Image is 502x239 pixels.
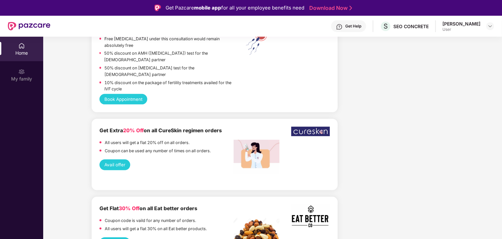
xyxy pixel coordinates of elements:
[234,140,279,175] img: Screenshot%202022-12-27%20at%203.54.05%20PM.png
[99,205,197,211] b: Get Flat on all Eat better orders
[488,24,493,29] img: svg+xml;base64,PHN2ZyBpZD0iRHJvcGRvd24tMzJ4MzIiIHhtbG5zPSJodHRwOi8vd3d3LnczLm9yZy8yMDAwL3N2ZyIgd2...
[18,43,25,49] img: svg+xml;base64,PHN2ZyBpZD0iSG9tZSIgeG1sbnM9Imh0dHA6Ly93d3cudzMub3JnLzIwMDAvc3ZnIiB3aWR0aD0iMjAiIG...
[291,205,330,228] img: Screenshot%202022-11-17%20at%202.10.19%20PM.png
[194,5,221,11] strong: mobile app
[234,28,279,57] img: ART%20Fertility.png
[18,68,25,75] img: svg+xml;base64,PHN2ZyB3aWR0aD0iMjAiIGhlaWdodD0iMjAiIHZpZXdCb3g9IjAgMCAyMCAyMCIgZmlsbD0ibm9uZSIgeG...
[154,5,161,11] img: Logo
[8,22,50,30] img: New Pazcare Logo
[99,127,222,134] b: Get Extra on all CureSkin regimen orders
[442,21,480,27] div: [PERSON_NAME]
[384,22,388,30] span: S
[105,139,189,146] p: All users will get a flat 20% off on all orders.
[123,127,144,134] span: 20% Off
[104,50,234,63] p: 50% discount on AMH ([MEDICAL_DATA]) test for the [DEMOGRAPHIC_DATA] partner
[104,36,234,49] p: Free [MEDICAL_DATA] under this consultation would remain absolutely free
[350,5,352,11] img: Stroke
[99,159,131,170] button: Avail offer
[291,127,330,136] img: WhatsApp%20Image%202022-12-23%20at%206.17.28%20PM.jpeg
[104,65,234,78] p: 50% discount on [MEDICAL_DATA] test for the [DEMOGRAPHIC_DATA] partner
[105,226,207,232] p: All users will get a flat 30% on all Eat better products.
[105,217,196,224] p: Coupon code is vaild for any number of orders.
[345,24,361,29] div: Get Help
[105,148,211,154] p: Coupon can be used any number of times on all orders.
[99,94,148,104] button: Book Appointment
[393,23,429,29] div: SEO CONCRETE
[104,80,234,93] p: 10% discount on the package of fertility treatments availed for the IVF cycle
[309,5,350,11] a: Download Now
[442,27,480,32] div: User
[336,24,343,30] img: svg+xml;base64,PHN2ZyBpZD0iSGVscC0zMngzMiIgeG1sbnM9Imh0dHA6Ly93d3cudzMub3JnLzIwMDAvc3ZnIiB3aWR0aD...
[166,4,304,12] div: Get Pazcare for all your employee benefits need
[119,205,139,211] span: 30% Off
